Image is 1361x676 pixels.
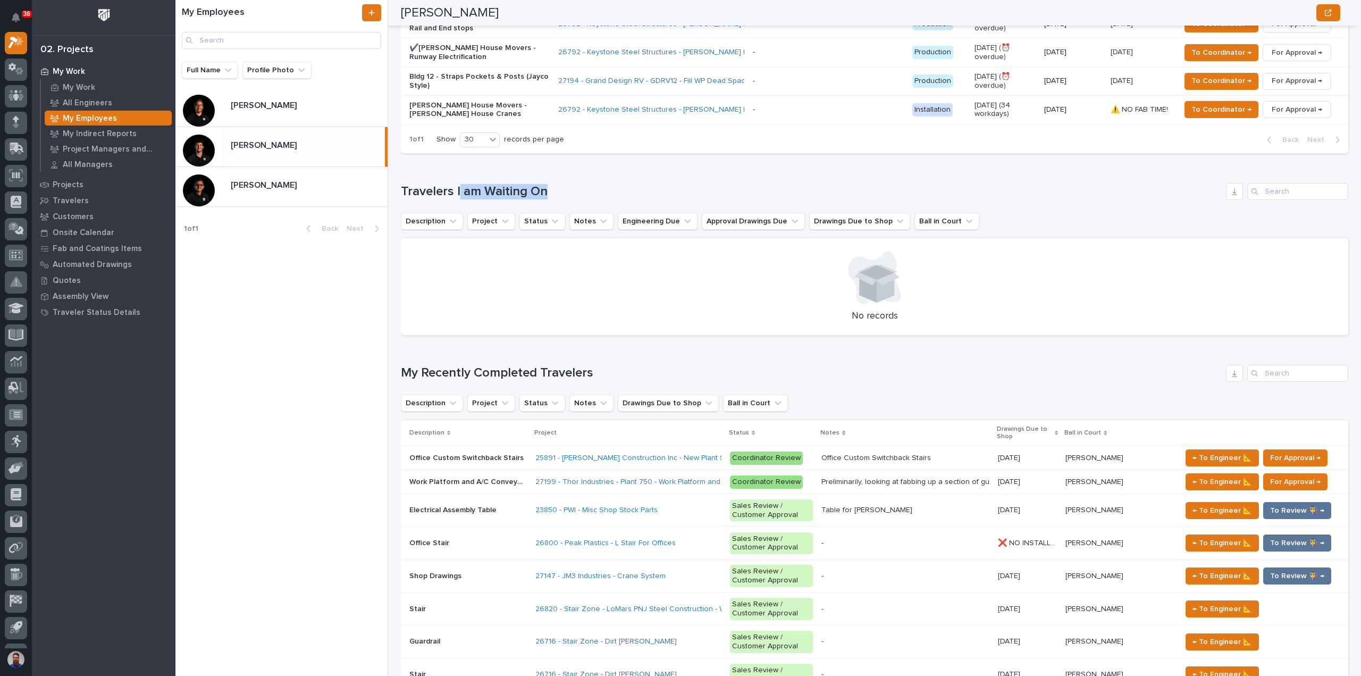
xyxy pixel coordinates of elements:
[998,570,1022,581] p: [DATE]
[1111,74,1135,86] p: [DATE]
[1186,535,1259,552] button: ← To Engineer 📐
[1044,48,1102,57] p: [DATE]
[1065,603,1125,614] p: [PERSON_NAME]
[1111,103,1170,114] p: ⚠️ NO FAB TIME!
[231,138,299,151] p: [PERSON_NAME]
[1192,570,1252,582] span: ← To Engineer 📐
[182,7,360,19] h1: My Employees
[753,48,755,57] div: -
[730,598,813,620] div: Sales Review / Customer Approval
[1270,452,1321,464] span: For Approval →
[401,470,1348,494] tr: Work Platform and A/C Conveyor Bridge RelocationWork Platform and A/C Conveyor Bridge Relocation ...
[535,506,658,515] a: 23850 - PWI - Misc Shop Stock Parts
[1065,570,1125,581] p: [PERSON_NAME]
[809,213,910,230] button: Drawings Due to Shop
[53,228,114,238] p: Onsite Calendar
[401,446,1348,470] tr: Office Custom Switchback StairsOffice Custom Switchback Stairs 25891 - [PERSON_NAME] Construction...
[5,648,27,671] button: users-avatar
[998,504,1022,515] p: [DATE]
[618,395,719,412] button: Drawings Due to Shop
[997,423,1052,443] p: Drawings Due to Shop
[242,62,312,79] button: Profile Photo
[535,478,810,487] a: 27199 - Thor Industries - Plant 750 - Work Platform and A/C Conveyor Relocation
[1065,452,1125,463] p: Weston Hochstetler
[401,560,1348,592] tr: Shop DrawingsShop Drawings 27147 - JM3 Industries - Crane System Sales Review / Customer Approval...
[1263,449,1328,466] button: For Approval →
[535,605,763,614] a: 26820 - Stair Zone - LoMars PNJ Steel Construction - Walmart Stair
[1192,475,1252,488] span: ← To Engineer 📐
[1065,504,1125,515] p: [PERSON_NAME]
[1263,73,1331,90] button: For Approval →
[41,95,175,110] a: All Engineers
[32,193,175,208] a: Travelers
[535,572,666,581] a: 27147 - JM3 Industries - Crane System
[460,134,486,145] div: 30
[1186,633,1259,650] button: ← To Engineer 📐
[618,213,698,230] button: Engineering Due
[32,224,175,240] a: Onsite Calendar
[702,213,805,230] button: Approval Drawings Due
[347,224,370,233] span: Next
[998,452,1022,463] p: [DATE]
[558,77,802,86] a: 27194 - Grand Design RV - GDRV12 - Fill WP Dead Space For Short Units
[1263,473,1328,490] button: For Approval →
[401,527,1348,560] tr: Office StairOffice Stair 26800 - Peak Plastics - L Stair For Offices Sales Review / Customer Appr...
[401,395,463,412] button: Description
[1044,105,1102,114] p: [DATE]
[41,141,175,156] a: Project Managers and Engineers
[1186,567,1259,585] button: ← To Engineer 📐
[1247,183,1348,200] input: Search
[998,603,1022,614] p: [DATE]
[821,605,824,614] div: -
[53,276,81,286] p: Quotes
[974,101,1036,119] p: [DATE] (34 workdays)
[1270,570,1324,582] span: To Review 👨‍🏭 →
[821,454,931,463] div: Office Custom Switchback Stairs
[53,196,89,206] p: Travelers
[63,114,117,123] p: My Employees
[182,62,238,79] button: Full Name
[730,565,813,587] div: Sales Review / Customer Approval
[1191,46,1251,59] span: To Coordinator →
[1272,46,1322,59] span: For Approval →
[53,308,140,318] p: Traveler Status Details
[1191,103,1251,116] span: To Coordinator →
[63,83,95,93] p: My Work
[1307,135,1331,145] span: Next
[558,105,766,114] a: 26792 - Keystone Steel Structures - [PERSON_NAME] House
[175,87,388,127] a: [PERSON_NAME][PERSON_NAME]
[1192,452,1252,464] span: ← To Engineer 📐
[534,427,557,439] p: Project
[1186,600,1259,617] button: ← To Engineer 📐
[409,427,444,439] p: Description
[41,157,175,172] a: All Managers
[1263,535,1331,552] button: To Review 👨‍🏭 →
[1258,135,1303,145] button: Back
[1065,537,1125,548] p: [PERSON_NAME]
[1186,502,1259,519] button: ← To Engineer 📐
[1191,74,1251,87] span: To Coordinator →
[535,637,677,646] a: 26716 - Stair Zone - Dirt [PERSON_NAME]
[1184,44,1258,61] button: To Coordinator →
[63,98,112,108] p: All Engineers
[409,475,529,487] p: Work Platform and A/C Conveyor Bridge Relocation
[1263,44,1331,61] button: For Approval →
[32,304,175,320] a: Traveler Status Details
[1192,537,1252,549] span: ← To Engineer 📐
[175,167,388,207] a: [PERSON_NAME][PERSON_NAME]
[53,212,94,222] p: Customers
[401,67,1348,96] tr: Bldg 12 - Straps Pockets & Posts (Jayco Style)27194 - Grand Design RV - GDRV12 - Fill WP Dead Spa...
[1192,504,1252,517] span: ← To Engineer 📐
[53,292,108,302] p: Assembly View
[998,635,1022,646] p: [DATE]
[401,95,1348,124] tr: [PERSON_NAME] House Movers - [PERSON_NAME] House Cranes26792 - Keystone Steel Structures - [PERSO...
[1192,603,1252,615] span: ← To Engineer 📐
[821,478,989,487] div: Preliminarily, looking at fabbing up a section of guard rail and tubes for onsite to use after th...
[401,213,463,230] button: Description
[998,475,1022,487] p: [DATE]
[414,311,1335,322] p: No records
[1303,135,1348,145] button: Next
[1247,365,1348,382] input: Search
[401,592,1348,625] tr: StairStair 26820 - Stair Zone - LoMars PNJ Steel Construction - Walmart Stair Sales Review / Cust...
